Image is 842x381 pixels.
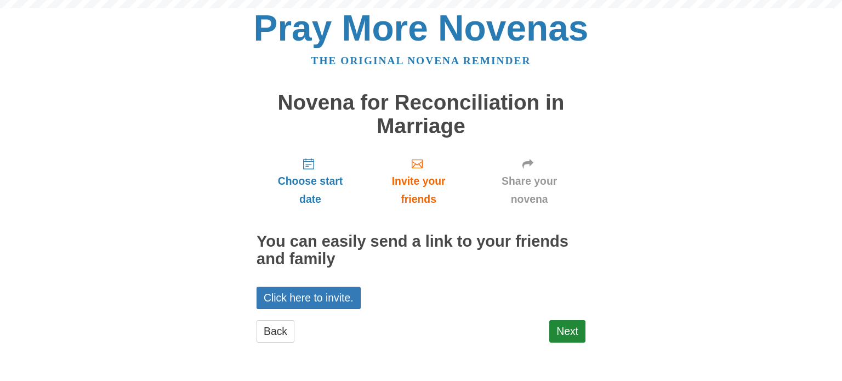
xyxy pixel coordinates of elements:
a: Pray More Novenas [254,8,589,48]
h1: Novena for Reconciliation in Marriage [257,91,585,138]
a: Share your novena [473,149,585,214]
a: Next [549,320,585,343]
h2: You can easily send a link to your friends and family [257,233,585,268]
span: Share your novena [484,172,574,208]
a: Click here to invite. [257,287,361,309]
span: Choose start date [268,172,353,208]
span: Invite your friends [375,172,462,208]
a: Back [257,320,294,343]
a: The original novena reminder [311,55,531,66]
a: Choose start date [257,149,364,214]
a: Invite your friends [364,149,473,214]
